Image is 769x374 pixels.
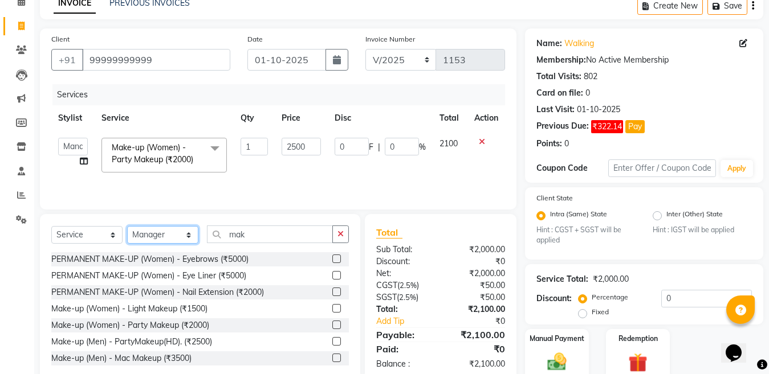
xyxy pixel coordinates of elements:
label: Fixed [592,307,609,317]
div: ₹2,100.00 [441,303,514,315]
th: Stylist [51,105,95,131]
div: ₹50.00 [441,291,514,303]
div: No Active Membership [536,54,752,66]
div: PERMANENT MAKE-UP (Women) - Eyebrows (₹5000) [51,253,249,265]
small: Hint : CGST + SGST will be applied [536,225,636,246]
div: ( ) [368,280,441,291]
div: Discount: [368,256,441,268]
div: Sub Total: [368,244,441,256]
div: ₹2,100.00 [441,358,514,370]
img: _cash.svg [542,351,572,372]
div: ₹0 [441,256,514,268]
div: 01-10-2025 [577,104,620,116]
button: Apply [721,160,753,177]
div: ₹2,000.00 [441,244,514,256]
div: ( ) [368,291,441,303]
th: Service [95,105,234,131]
th: Total [433,105,467,131]
a: Add Tip [368,315,453,327]
label: Client State [536,193,573,203]
span: Total [376,227,402,239]
div: ₹2,100.00 [441,328,514,342]
span: 2.5% [400,281,417,290]
span: | [378,141,380,153]
div: Service Total: [536,273,588,285]
span: 2.5% [399,293,416,302]
div: Total: [368,303,441,315]
button: Pay [625,120,645,133]
label: Intra (Same) State [550,209,607,223]
div: Make-up (Women) - Party Makeup (₹2000) [51,319,209,331]
span: CGST [376,280,397,290]
input: Search or Scan [207,225,333,243]
label: Date [247,34,263,44]
a: Walking [564,38,594,50]
th: Disc [328,105,433,131]
span: F [369,141,373,153]
label: Manual Payment [530,334,584,344]
div: Card on file: [536,87,583,99]
label: Percentage [592,292,628,302]
button: +91 [51,49,83,71]
span: SGST [376,292,397,302]
div: Membership: [536,54,586,66]
div: ₹50.00 [441,280,514,291]
div: Name: [536,38,562,50]
div: ₹0 [441,342,514,356]
div: Previous Due: [536,120,589,133]
span: ₹322.14 [591,120,623,133]
iframe: chat widget [721,328,758,363]
div: Paid: [368,342,441,356]
span: % [419,141,426,153]
label: Client [51,34,70,44]
div: Net: [368,268,441,280]
label: Invoice Number [365,34,415,44]
div: Make-up (Men) - Mac Makeup (₹3500) [51,352,192,364]
div: Payable: [368,328,441,342]
input: Enter Offer / Coupon Code [608,159,716,177]
div: ₹0 [453,315,514,327]
div: Total Visits: [536,71,581,83]
div: 0 [564,138,569,150]
small: Hint : IGST will be applied [653,225,752,235]
div: Balance : [368,358,441,370]
div: 0 [585,87,590,99]
div: Make-up (Men) - PartyMakeup(HD). (₹2500) [51,336,212,348]
th: Qty [234,105,274,131]
div: ₹2,000.00 [441,268,514,280]
div: PERMANENT MAKE-UP (Women) - Eye Liner (₹5000) [51,270,246,282]
label: Redemption [619,334,658,344]
div: 802 [584,71,597,83]
div: Last Visit: [536,104,575,116]
div: Points: [536,138,562,150]
label: Inter (Other) State [666,209,723,223]
div: Discount: [536,293,572,305]
div: Services [52,84,514,105]
th: Price [275,105,328,131]
a: x [193,154,198,165]
th: Action [467,105,505,131]
span: 2100 [440,138,458,149]
img: _gift.svg [622,351,653,374]
div: ₹2,000.00 [593,273,629,285]
input: Search by Name/Mobile/Email/Code [82,49,230,71]
span: Make-up (Women) - Party Makeup (₹2000) [112,142,193,165]
div: Make-up (Women) - Light Makeup (₹1500) [51,303,207,315]
div: Coupon Code [536,162,608,174]
div: PERMANENT MAKE-UP (Women) - Nail Extension (₹2000) [51,286,264,298]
